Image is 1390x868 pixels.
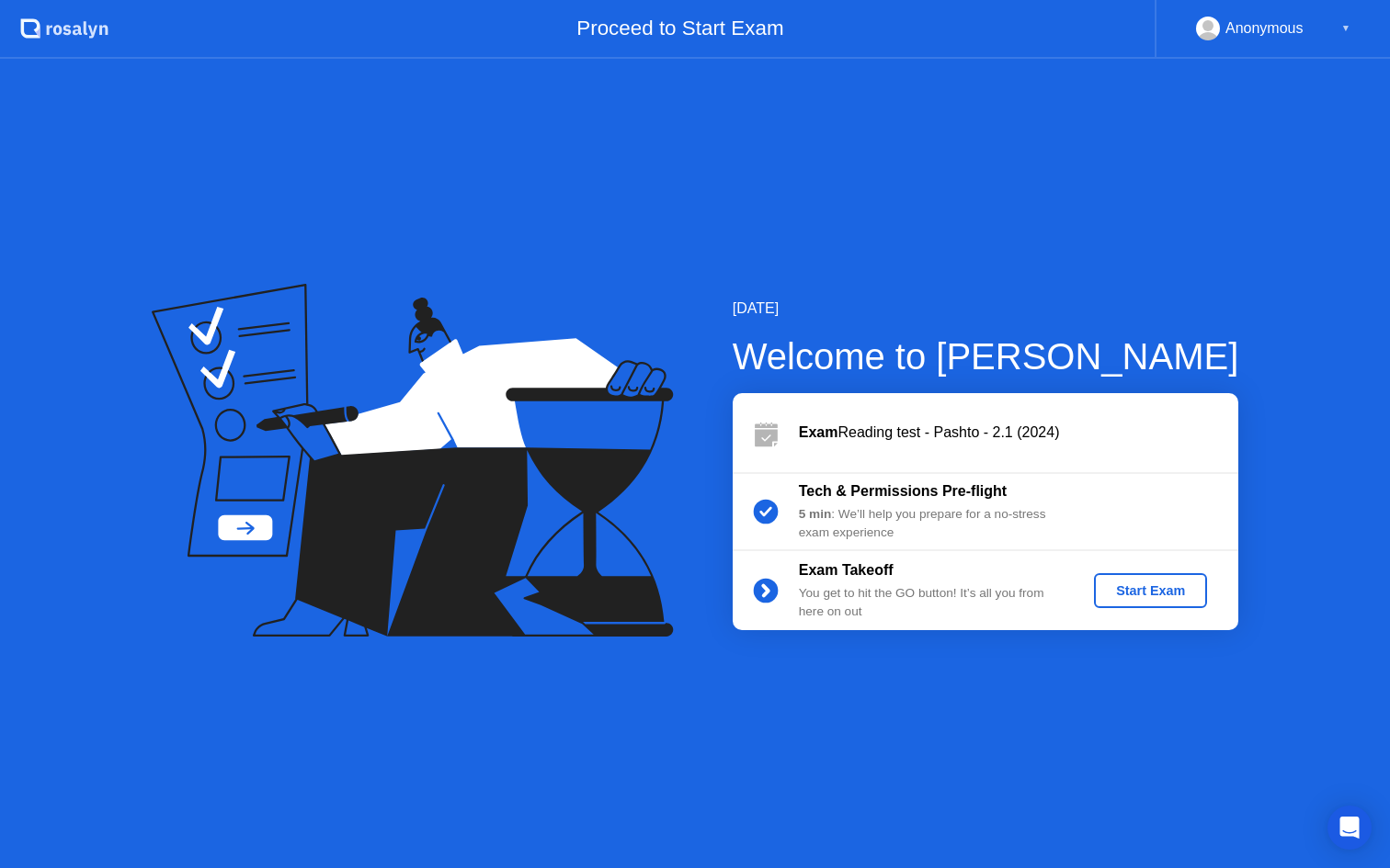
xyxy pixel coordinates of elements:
b: Exam Takeoff [799,562,894,578]
b: Tech & Permissions Pre-flight [799,483,1007,499]
b: Exam [799,424,838,440]
div: Anonymous [1225,17,1304,40]
button: Start Exam [1094,573,1207,608]
div: Open Intercom Messenger [1327,806,1372,850]
div: [DATE] [733,298,1239,320]
div: Start Exam [1101,583,1200,598]
div: : We’ll help you prepare for a no-stress exam experience [799,505,1064,543]
div: ▼ [1341,17,1350,40]
div: Welcome to [PERSON_NAME] [733,329,1239,384]
div: You get to hit the GO button! It’s all you from here on out [799,584,1064,622]
b: 5 min [799,507,832,521]
div: Reading test - Pashto - 2.1 (2024) [799,422,1238,444]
